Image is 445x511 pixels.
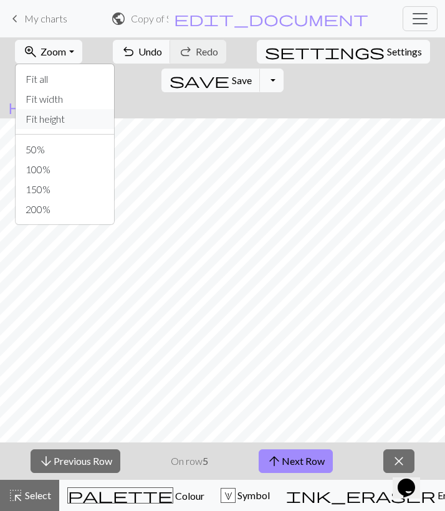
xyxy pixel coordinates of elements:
[16,160,114,179] button: 100%
[68,487,173,504] span: palette
[23,489,51,501] span: Select
[203,455,208,467] strong: 5
[24,12,67,24] span: My charts
[16,109,114,129] button: Fit height
[41,45,66,57] span: Zoom
[131,12,168,24] h2: Copy of Selbu mittens small 2c / kk
[113,40,171,64] button: Undo
[161,69,261,92] button: Save
[15,40,82,64] button: Zoom
[111,10,126,27] span: public
[213,480,278,511] button: 1 Symbol
[16,89,114,109] button: Fit width
[259,449,333,473] button: Next Row
[31,449,120,473] button: Previous Row
[286,487,436,504] span: ink_eraser
[171,454,208,469] p: On row
[221,489,235,504] div: 1
[174,10,368,27] span: edit_document
[173,490,204,502] span: Colour
[387,44,422,59] span: Settings
[236,489,270,501] span: Symbol
[232,74,252,86] span: Save
[391,452,406,470] span: close
[393,461,433,499] iframe: chat widget
[138,45,162,57] span: Undo
[170,72,229,89] span: save
[23,43,38,60] span: zoom_in
[8,98,68,115] span: help
[257,40,430,64] button: SettingsSettings
[7,10,22,27] span: keyboard_arrow_left
[267,452,282,470] span: arrow_upward
[16,179,114,199] button: 150%
[265,43,385,60] span: settings
[39,452,54,470] span: arrow_downward
[16,199,114,219] button: 200%
[403,6,438,31] button: Toggle navigation
[16,140,114,160] button: 50%
[8,487,23,504] span: highlight_alt
[59,480,213,511] button: Colour
[7,8,67,29] a: My charts
[265,44,385,59] i: Settings
[16,69,114,89] button: Fit all
[121,43,136,60] span: undo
